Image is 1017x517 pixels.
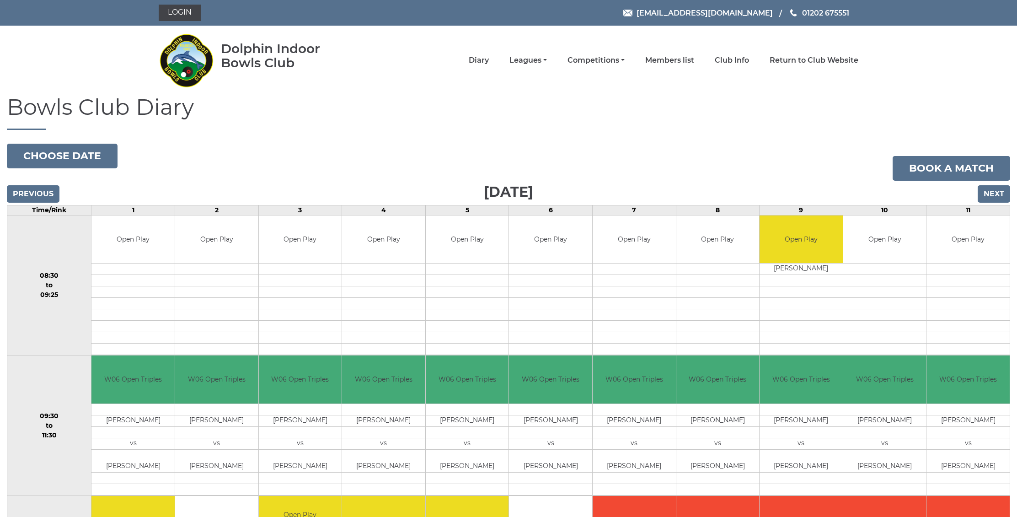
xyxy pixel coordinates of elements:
[567,55,625,65] a: Competitions
[259,415,342,426] td: [PERSON_NAME]
[7,355,91,496] td: 09:30 to 11:30
[159,5,201,21] a: Login
[843,205,926,215] td: 10
[175,415,258,426] td: [PERSON_NAME]
[342,355,425,404] td: W06 Open Triples
[760,215,843,264] td: Open Play
[593,355,676,404] td: W06 Open Triples
[592,205,676,215] td: 7
[843,438,926,449] td: vs
[258,205,342,215] td: 3
[843,215,926,264] td: Open Play
[91,355,175,404] td: W06 Open Triples
[509,55,547,65] a: Leagues
[426,438,509,449] td: vs
[509,461,592,472] td: [PERSON_NAME]
[593,438,676,449] td: vs
[926,355,1010,404] td: W06 Open Triples
[259,438,342,449] td: vs
[676,205,760,215] td: 8
[91,415,175,426] td: [PERSON_NAME]
[676,438,760,449] td: vs
[509,355,592,404] td: W06 Open Triples
[175,215,258,264] td: Open Play
[91,461,175,472] td: [PERSON_NAME]
[760,355,843,404] td: W06 Open Triples
[7,144,118,168] button: Choose date
[175,205,258,215] td: 2
[715,55,749,65] a: Club Info
[342,415,425,426] td: [PERSON_NAME]
[469,55,489,65] a: Diary
[926,215,1010,264] td: Open Play
[760,438,843,449] td: vs
[893,156,1010,181] a: Book a match
[7,185,59,203] input: Previous
[593,215,676,264] td: Open Play
[843,461,926,472] td: [PERSON_NAME]
[91,438,175,449] td: vs
[342,438,425,449] td: vs
[593,461,676,472] td: [PERSON_NAME]
[676,461,760,472] td: [PERSON_NAME]
[760,415,843,426] td: [PERSON_NAME]
[425,205,509,215] td: 5
[221,42,349,70] div: Dolphin Indoor Bowls Club
[426,215,509,264] td: Open Play
[676,415,760,426] td: [PERSON_NAME]
[426,355,509,404] td: W06 Open Triples
[426,415,509,426] td: [PERSON_NAME]
[637,8,773,17] span: [EMAIL_ADDRESS][DOMAIN_NAME]
[426,461,509,472] td: [PERSON_NAME]
[342,205,426,215] td: 4
[91,215,175,264] td: Open Play
[259,461,342,472] td: [PERSON_NAME]
[926,438,1010,449] td: vs
[509,215,592,264] td: Open Play
[843,415,926,426] td: [PERSON_NAME]
[843,355,926,404] td: W06 Open Triples
[760,205,843,215] td: 9
[623,7,773,19] a: Email [EMAIL_ADDRESS][DOMAIN_NAME]
[802,8,849,17] span: 01202 675551
[926,461,1010,472] td: [PERSON_NAME]
[623,10,632,16] img: Email
[509,438,592,449] td: vs
[7,95,1010,130] h1: Bowls Club Diary
[342,461,425,472] td: [PERSON_NAME]
[770,55,858,65] a: Return to Club Website
[978,185,1010,203] input: Next
[509,205,593,215] td: 6
[159,28,214,92] img: Dolphin Indoor Bowls Club
[676,355,760,404] td: W06 Open Triples
[760,461,843,472] td: [PERSON_NAME]
[175,461,258,472] td: [PERSON_NAME]
[789,7,849,19] a: Phone us 01202 675551
[259,215,342,264] td: Open Play
[926,415,1010,426] td: [PERSON_NAME]
[175,355,258,404] td: W06 Open Triples
[91,205,175,215] td: 1
[790,9,797,16] img: Phone us
[342,215,425,264] td: Open Play
[259,355,342,404] td: W06 Open Triples
[509,415,592,426] td: [PERSON_NAME]
[593,415,676,426] td: [PERSON_NAME]
[645,55,694,65] a: Members list
[7,215,91,355] td: 08:30 to 09:25
[926,205,1010,215] td: 11
[676,215,760,264] td: Open Play
[7,205,91,215] td: Time/Rink
[175,438,258,449] td: vs
[760,264,843,275] td: [PERSON_NAME]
